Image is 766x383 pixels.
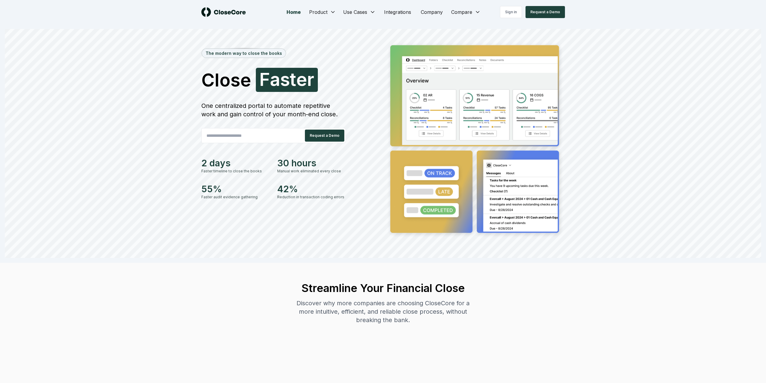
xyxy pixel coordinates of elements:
[201,102,346,118] div: One centralized portal to automate repetitive work and gain control of your month-end close.
[201,71,251,89] span: Close
[305,6,340,18] button: Product
[290,70,296,88] span: t
[277,158,346,168] div: 30 hours
[201,184,270,194] div: 55%
[309,8,327,16] span: Product
[500,6,522,18] a: Sign in
[340,6,379,18] button: Use Cases
[201,168,270,174] div: Faster timeline to close the books
[526,6,565,18] button: Request a Demo
[291,299,475,324] div: Discover why more companies are choosing CloseCore for a more intuitive, efficient, and reliable ...
[416,6,448,18] a: Company
[307,70,314,88] span: r
[282,6,305,18] a: Home
[379,6,416,18] a: Integrations
[277,184,346,194] div: 42%
[305,130,344,142] button: Request a Demo
[201,158,270,168] div: 2 days
[259,70,270,88] span: F
[201,194,270,200] div: Faster audit evidence gathering
[277,194,346,200] div: Reduction in transaction coding errors
[343,8,367,16] span: Use Cases
[201,7,246,17] img: logo
[448,6,484,18] button: Compare
[296,70,307,88] span: e
[202,49,286,58] div: The modern way to close the books
[386,41,565,239] img: Jumbotron
[291,282,475,294] h2: Streamline Your Financial Close
[451,8,472,16] span: Compare
[277,168,346,174] div: Manual work eliminated every close
[270,70,280,88] span: a
[280,70,290,88] span: s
